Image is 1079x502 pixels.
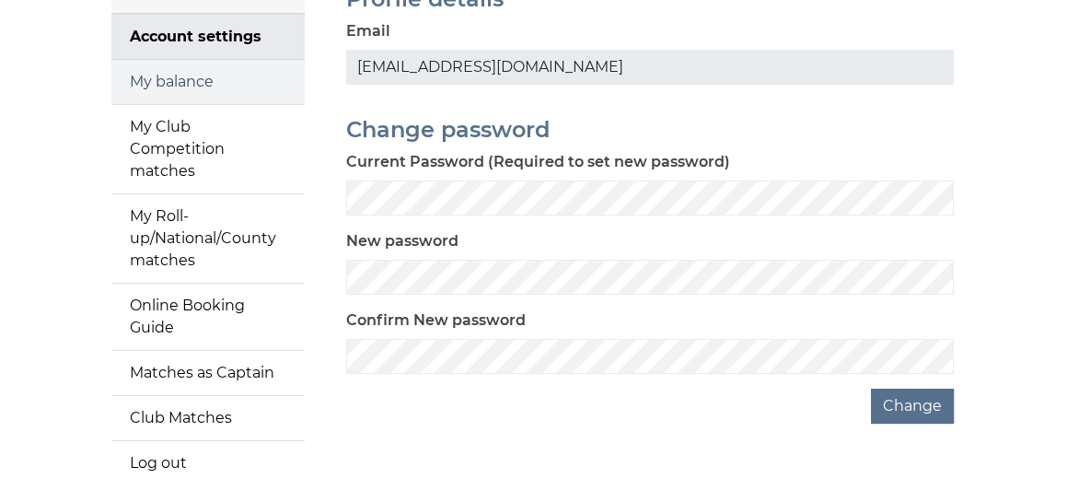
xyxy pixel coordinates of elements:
[111,396,305,440] a: Club Matches
[111,60,305,104] a: My balance
[346,118,954,142] h2: Change password
[111,351,305,395] a: Matches as Captain
[111,105,305,193] a: My Club Competition matches
[111,441,305,485] a: Log out
[346,151,730,173] label: Current Password (Required to set new password)
[111,15,305,59] a: Account settings
[346,309,526,332] label: Confirm New password
[111,284,305,350] a: Online Booking Guide
[871,389,954,424] button: Change
[111,194,305,283] a: My Roll-up/National/County matches
[346,230,458,252] label: New password
[346,20,390,42] label: Email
